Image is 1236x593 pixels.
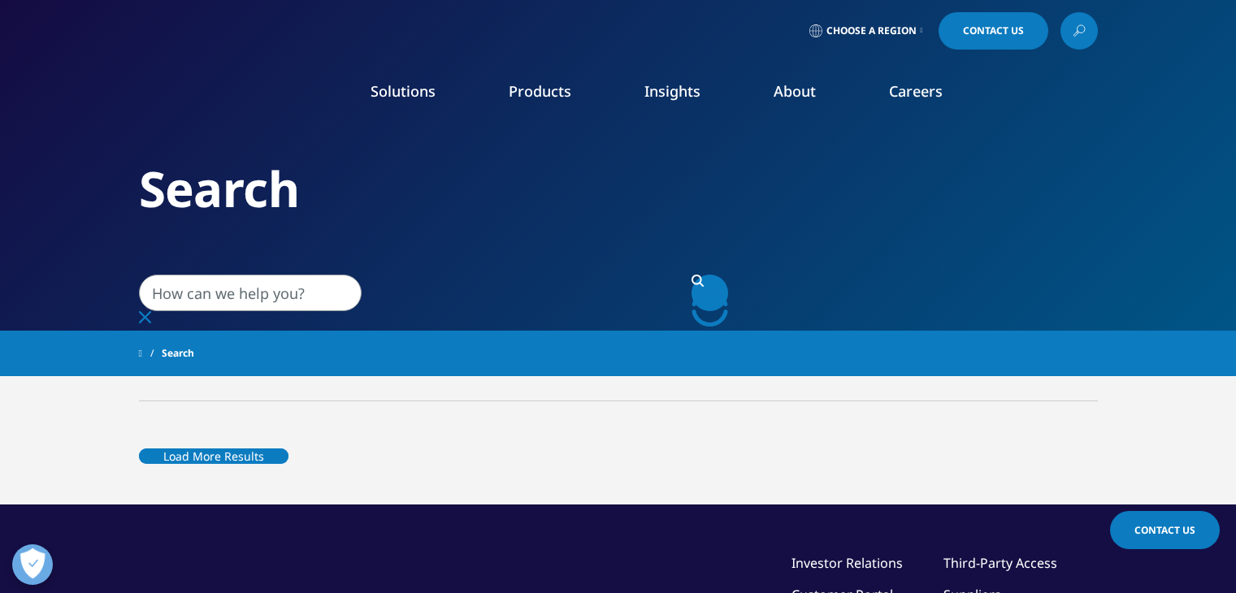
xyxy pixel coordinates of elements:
span: Contact Us [963,26,1024,36]
a: Insights [644,81,700,101]
a: Load More Results [139,436,288,476]
span: Choose a Region [826,24,917,37]
a: Solutions [371,81,436,101]
svg: Clear [139,311,151,323]
h2: Search [139,158,1098,219]
a: Search [692,275,728,311]
a: About [774,81,816,101]
a: Contact Us [1110,511,1220,549]
span: Contact Us [1134,523,1195,537]
svg: Loading [692,290,728,327]
a: Contact Us [939,12,1048,50]
a: Investor Relations [791,554,903,572]
a: Third-Party Access [943,554,1057,572]
a: Careers [889,81,943,101]
svg: Search [692,275,704,287]
div: Clear [139,311,773,327]
a: Products [509,81,571,101]
span: Search [162,339,194,368]
input: Search [139,275,362,311]
nav: Primary [275,57,1098,133]
button: Open Preferences [12,544,53,585]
